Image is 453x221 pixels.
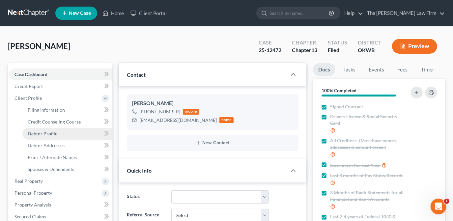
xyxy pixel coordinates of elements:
[14,214,46,219] span: Secured Claims
[14,83,43,89] span: Credit Report
[330,137,407,151] span: All Creditors- (Must have names, addresses & amount owed.)
[139,108,180,115] div: [PHONE_NUMBER]
[22,104,112,116] a: Filing Information
[124,190,168,204] label: Status
[22,128,112,140] a: Debtor Profile
[28,154,77,160] span: Prior / Alternate Names
[14,71,47,77] span: Case Dashboard
[22,163,112,175] a: Spouses & Dependents
[28,131,57,136] span: Debtor Profile
[330,103,363,110] span: Signed Contract
[330,189,407,203] span: 3 Months of Bank Statements for all Financial and Bank Accounts
[8,41,70,51] span: [PERSON_NAME]
[338,63,361,76] a: Tasks
[9,80,112,92] a: Credit Report
[313,63,335,76] a: Docs
[22,140,112,152] a: Debtor Addresses
[219,117,234,123] div: home
[330,113,407,126] span: Drivers License & Social Security Card
[132,140,293,146] button: New Contact
[22,116,112,128] a: Credit Counseling Course
[364,7,445,19] a: The [PERSON_NAME] Law Firm
[69,11,91,16] span: New Case
[444,199,449,204] span: 1
[292,39,317,46] div: Chapter
[127,7,170,19] a: Client Portal
[22,152,112,163] a: Prior / Alternate Names
[28,143,65,148] span: Debtor Addresses
[183,109,199,115] div: mobile
[431,199,446,214] iframe: Intercom live chat
[9,69,112,80] a: Case Dashboard
[14,95,42,101] span: Client Profile
[14,190,52,196] span: Personal Property
[28,107,65,113] span: Filing Information
[259,39,281,46] div: Case
[311,47,317,53] span: 13
[139,117,217,124] div: [EMAIL_ADDRESS][DOMAIN_NAME]
[392,39,437,54] button: Preview
[363,63,389,76] a: Events
[99,7,127,19] a: Home
[322,88,356,93] strong: 100% Completed
[14,202,51,207] span: Property Analysis
[28,166,74,172] span: Spouses & Dependents
[330,172,403,179] span: Last 3 months of Pay Stubs/Records
[269,7,330,19] input: Search by name...
[259,46,281,54] div: 25-12472
[9,199,112,211] a: Property Analysis
[330,162,381,169] span: Lawsuits in the Last Year.
[341,7,363,19] a: Help
[328,46,347,54] div: Filed
[292,46,317,54] div: Chapter
[127,71,146,78] span: Contact
[328,39,347,46] div: Status
[127,167,152,174] span: Quick Info
[392,63,413,76] a: Fees
[358,39,382,46] div: District
[132,99,293,107] div: [PERSON_NAME]
[358,46,382,54] div: OKWB
[416,63,439,76] a: Timer
[28,119,81,124] span: Credit Counseling Course
[14,178,43,184] span: Real Property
